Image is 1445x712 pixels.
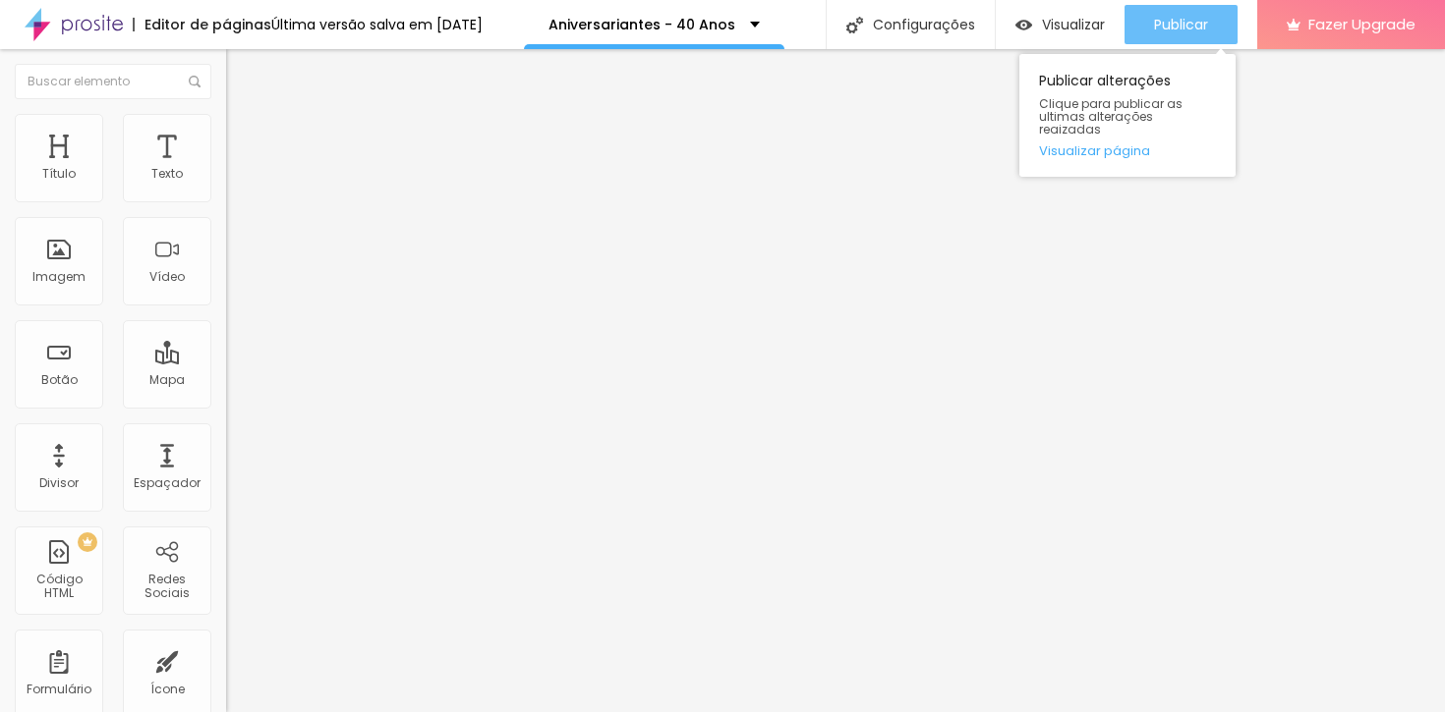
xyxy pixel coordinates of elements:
[27,683,91,696] div: Formulário
[1015,17,1032,33] img: view-1.svg
[42,167,76,181] div: Título
[1019,54,1236,177] div: Publicar alterações
[1308,16,1416,32] span: Fazer Upgrade
[32,270,86,284] div: Imagem
[149,373,185,387] div: Mapa
[39,476,79,490] div: Divisor
[549,18,735,31] p: Aniversariantes - 40 Anos
[128,573,205,601] div: Redes Sociais
[133,18,271,31] div: Editor de páginas
[996,5,1125,44] button: Visualizar
[1039,97,1216,137] span: Clique para publicar as ultimas alterações reaizadas
[271,18,483,31] div: Última versão salva em [DATE]
[15,64,211,99] input: Buscar elemento
[846,17,863,33] img: Icone
[151,167,183,181] div: Texto
[1125,5,1238,44] button: Publicar
[149,270,185,284] div: Vídeo
[134,476,201,490] div: Espaçador
[1039,144,1216,157] a: Visualizar página
[20,573,97,601] div: Código HTML
[41,373,78,387] div: Botão
[1154,17,1208,32] span: Publicar
[226,49,1445,712] iframe: Editor
[150,683,185,696] div: Ícone
[189,76,201,87] img: Icone
[1042,17,1105,32] span: Visualizar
